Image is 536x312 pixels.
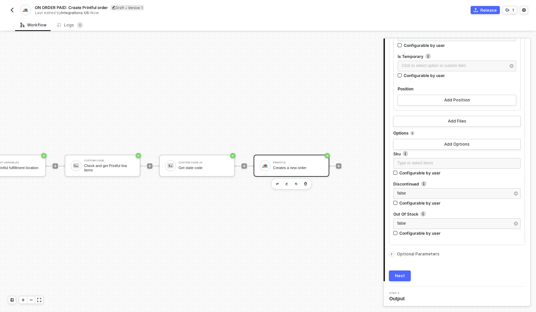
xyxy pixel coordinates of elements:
[503,6,517,14] button: 1
[389,270,411,281] button: Next
[397,221,406,226] span: false
[84,164,134,172] div: Check and get Printful line items
[410,131,414,135] img: icon-info
[398,85,413,93] span: Position
[112,6,116,9] span: icon-edit
[393,211,521,217] label: Out Of Stock
[471,6,500,14] button: Release
[179,166,229,170] div: Get state code
[512,7,514,13] div: 1
[179,161,229,164] div: Custom Code #2
[389,250,525,258] div: Optional Parameters
[325,153,330,158] span: icon-success-page
[84,159,134,162] div: Custom Code
[29,298,33,302] span: icon-minus
[22,7,28,13] img: integration-icon
[393,129,408,138] span: Options
[35,5,108,10] span: ON ORDER PAID: Create Printful order
[397,251,440,256] span: Optional Parameters
[398,95,516,105] button: Add Position
[285,182,288,185] img: edit-cred
[57,22,83,28] div: Logs
[399,170,441,176] div: Configurable by user
[273,161,323,164] div: Printful
[506,8,510,12] span: icon-versioning
[448,119,466,124] div: Add Files
[242,164,246,168] span: icon-play
[393,116,521,127] button: Add Files
[393,139,521,150] button: Add Options
[73,163,79,169] img: icon
[148,164,152,168] span: icon-play
[404,43,445,48] div: Configurable by user
[399,230,441,236] div: Configurable by user
[273,180,281,188] button: edit-cred
[398,54,516,59] label: Is Temporary
[167,163,174,169] img: icon
[390,252,394,256] span: icon-arrow-right-small
[425,54,431,59] img: icon-info
[397,191,406,196] span: false
[399,200,441,206] div: Configurable by user
[403,151,408,156] img: icon-info
[276,183,279,185] img: edit-cred
[37,298,41,302] span: icon-expand
[522,8,526,12] span: icon-settings
[444,142,470,147] div: Add Options
[111,5,144,10] div: Draft • Version 1
[41,153,47,158] span: icon-success-page
[77,22,83,28] sup: 0
[61,10,89,15] span: Integrations US
[420,211,426,217] img: icon-info
[474,8,478,12] span: icon-commerce
[230,153,236,158] span: icon-success-page
[292,180,300,188] button: copy-block
[53,164,57,168] span: icon-play
[404,73,445,78] div: Configurable by user
[20,22,47,28] div: Workflow
[35,10,267,15] div: Last edited by - Now
[337,164,341,168] span: icon-play
[393,151,521,157] label: Sku
[421,181,426,186] img: icon-info
[21,298,25,302] span: icon-play
[295,182,297,185] img: copy-block
[262,163,268,169] img: icon
[283,180,291,188] button: edit-cred
[273,166,323,170] div: Creates a new order
[393,181,521,187] label: Discontinued
[395,273,405,279] div: Next
[8,6,16,14] button: back
[444,97,470,103] div: Add Position
[136,153,141,158] span: icon-success-page
[480,7,497,13] div: Release
[9,7,15,13] img: back
[389,295,407,302] span: Output
[389,292,407,295] span: Step 3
